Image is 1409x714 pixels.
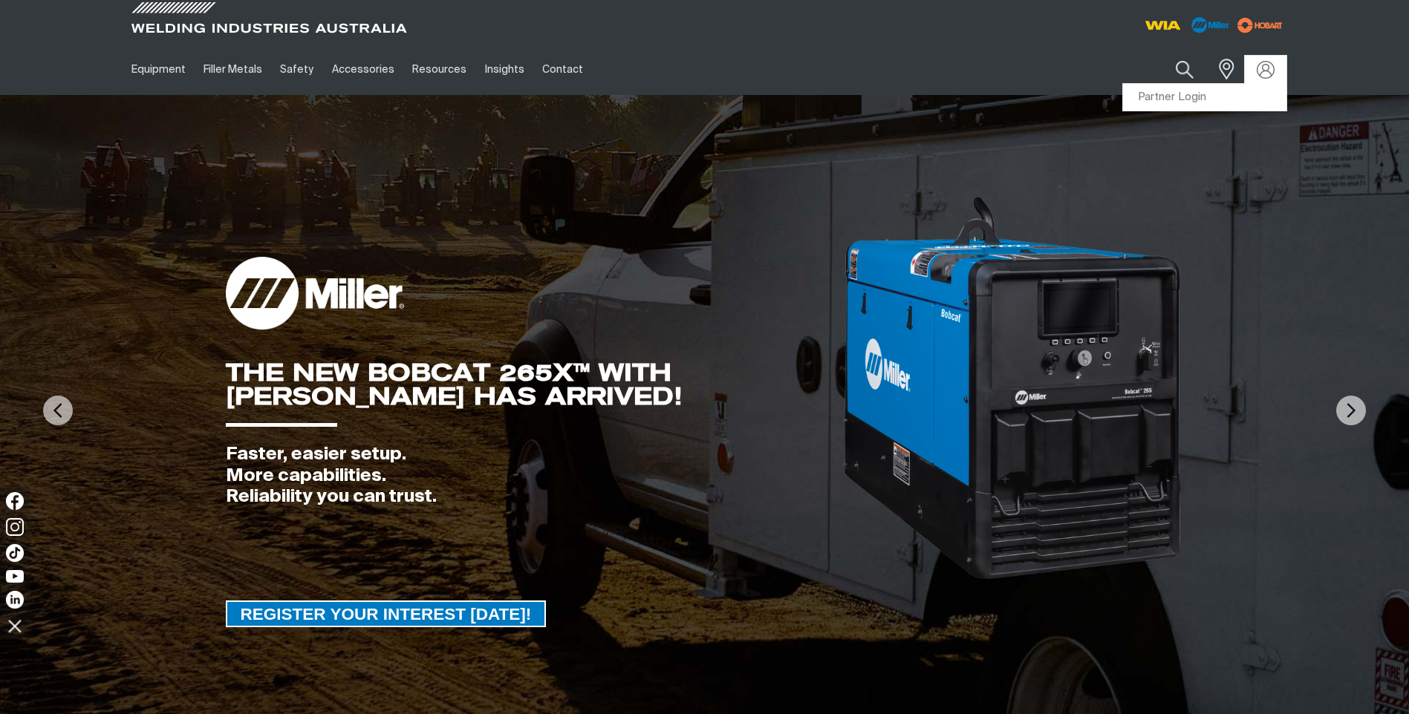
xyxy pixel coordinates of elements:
[226,600,547,627] a: REGISTER YOUR INTEREST TODAY!
[6,544,24,562] img: TikTok
[2,613,27,638] img: hide socials
[6,570,24,583] img: YouTube
[6,492,24,510] img: Facebook
[226,361,842,408] div: THE NEW BOBCAT 265X™ WITH [PERSON_NAME] HAS ARRIVED!
[1123,84,1286,111] a: Partner Login
[6,518,24,536] img: Instagram
[1336,396,1366,425] img: NextArrow
[123,44,996,95] nav: Main
[43,396,73,425] img: PrevArrow
[195,44,271,95] a: Filler Metals
[323,44,403,95] a: Accessories
[123,44,195,95] a: Equipment
[6,591,24,609] img: LinkedIn
[271,44,322,95] a: Safety
[1159,52,1210,87] button: Search products
[403,44,475,95] a: Resources
[1233,14,1287,36] img: miller
[227,600,545,627] span: REGISTER YOUR INTEREST [DATE]!
[226,444,842,508] div: Faster, easier setup. More capabilities. Reliability you can trust.
[533,44,592,95] a: Contact
[475,44,533,95] a: Insights
[1140,52,1209,87] input: Product name or item number...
